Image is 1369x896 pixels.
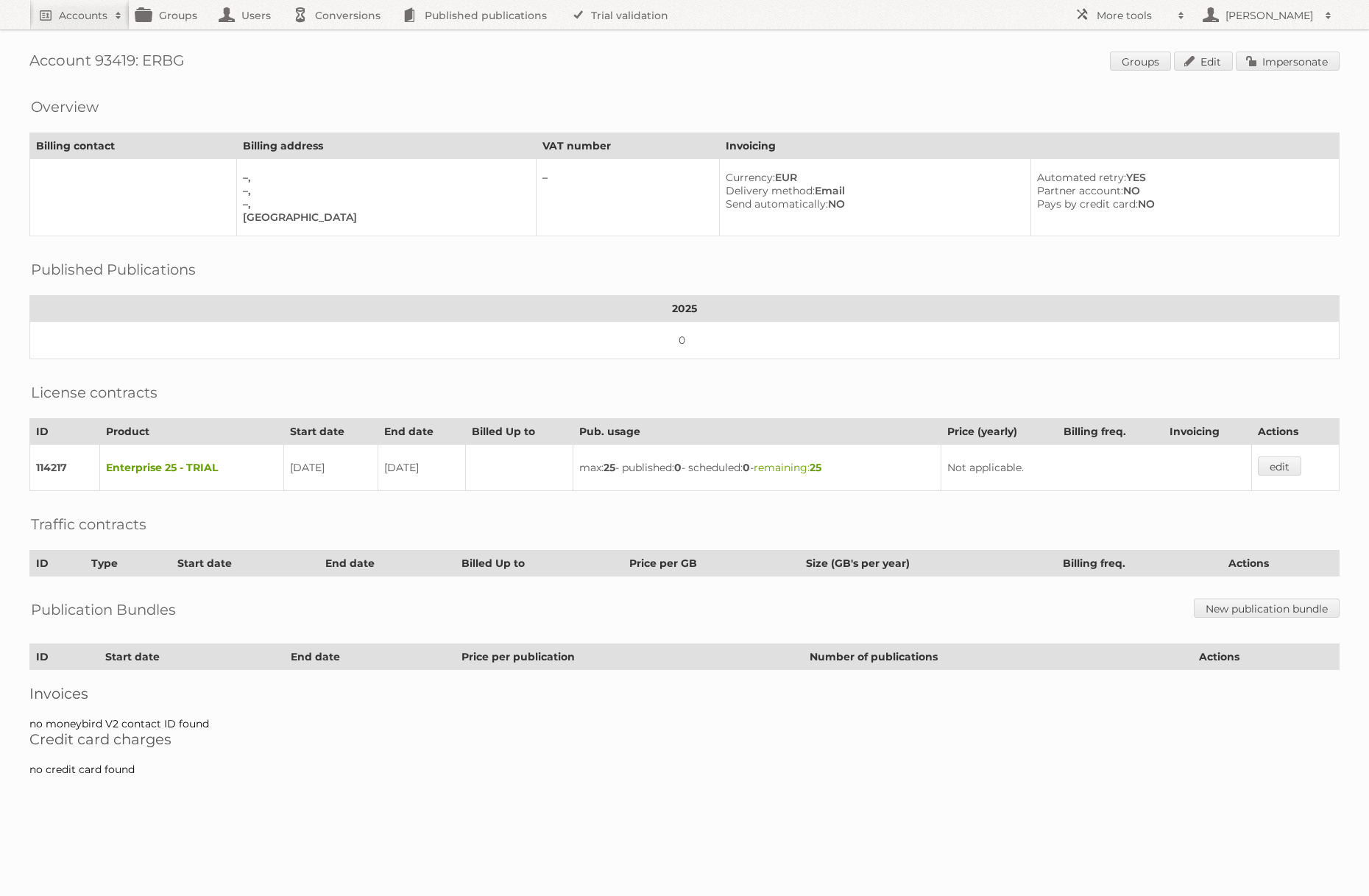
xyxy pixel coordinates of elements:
[29,685,1340,702] h2: Invoices
[537,159,720,236] td: –
[31,599,176,621] h2: Publication Bundles
[573,445,941,491] td: max: - published: - scheduled: -
[99,419,283,445] th: Product
[171,551,319,576] th: Start date
[243,197,524,211] div: –,
[283,419,378,445] th: Start date
[1174,52,1233,71] a: Edit
[1037,184,1123,197] span: Partner account:
[1037,197,1327,211] div: NO
[623,551,800,576] th: Price per GB
[726,197,1019,211] div: NO
[1056,551,1222,576] th: Billing freq.
[466,419,573,445] th: Billed Up to
[30,644,99,670] th: ID
[1110,52,1171,71] a: Groups
[1252,419,1340,445] th: Actions
[537,133,720,159] th: VAT number
[810,461,821,474] strong: 25
[236,133,536,159] th: Billing address
[1037,171,1126,184] span: Automated retry:
[85,551,171,576] th: Type
[243,171,524,184] div: –,
[726,184,1019,197] div: Email
[99,445,283,491] td: Enterprise 25 - TRIAL
[604,461,615,474] strong: 25
[1258,456,1301,476] a: edit
[941,445,1251,491] td: Not applicable.
[378,419,466,445] th: End date
[31,513,146,535] h2: Traffic contracts
[754,461,821,474] span: remaining:
[800,551,1057,576] th: Size (GB's per year)
[1236,52,1340,71] a: Impersonate
[1222,8,1317,23] h2: [PERSON_NAME]
[743,461,750,474] strong: 0
[720,133,1340,159] th: Invoicing
[726,171,775,184] span: Currency:
[319,551,455,576] th: End date
[674,461,682,474] strong: 0
[378,445,466,491] td: [DATE]
[284,644,455,670] th: End date
[1223,551,1340,576] th: Actions
[573,419,941,445] th: Pub. usage
[30,551,85,576] th: ID
[29,52,1340,74] h1: Account 93419: ERBG
[456,551,623,576] th: Billed Up to
[1097,8,1170,23] h2: More tools
[1037,184,1327,197] div: NO
[1192,644,1339,670] th: Actions
[726,171,1019,184] div: EUR
[30,296,1340,322] th: 2025
[1037,171,1327,184] div: YES
[30,419,100,445] th: ID
[31,96,99,118] h2: Overview
[1164,419,1252,445] th: Invoicing
[1194,599,1340,618] a: New publication bundle
[804,644,1192,670] th: Number of publications
[1037,197,1138,211] span: Pays by credit card:
[59,8,107,23] h2: Accounts
[30,322,1340,359] td: 0
[31,258,196,281] h2: Published Publications
[99,644,285,670] th: Start date
[243,211,524,224] div: [GEOGRAPHIC_DATA]
[30,133,237,159] th: Billing contact
[726,184,815,197] span: Delivery method:
[30,445,100,491] td: 114217
[31,381,158,403] h2: License contracts
[243,184,524,197] div: –,
[456,644,804,670] th: Price per publication
[1058,419,1164,445] th: Billing freq.
[941,419,1057,445] th: Price (yearly)
[29,730,1340,748] h2: Credit card charges
[726,197,828,211] span: Send automatically:
[283,445,378,491] td: [DATE]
